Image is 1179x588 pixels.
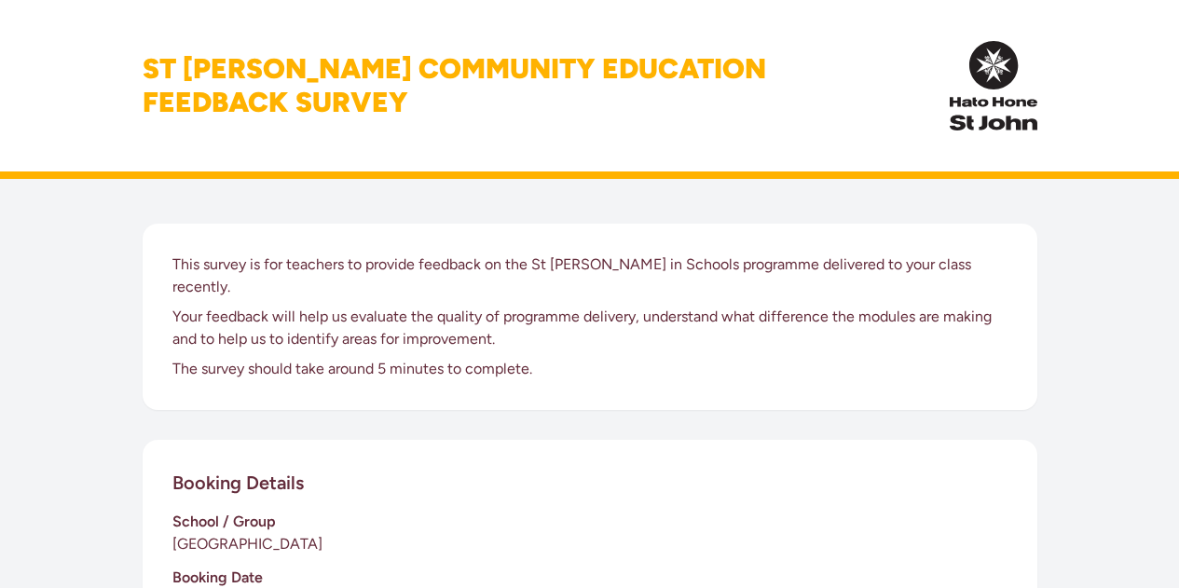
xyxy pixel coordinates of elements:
[172,470,304,496] h2: Booking Details
[172,533,1008,555] p: [GEOGRAPHIC_DATA]
[172,511,1008,533] h3: School / Group
[143,52,766,119] h1: St [PERSON_NAME] Community Education Feedback Survey
[950,41,1036,130] img: InPulse
[172,253,1008,298] p: This survey is for teachers to provide feedback on the St [PERSON_NAME] in Schools programme deli...
[172,306,1008,350] p: Your feedback will help us evaluate the quality of programme delivery, understand what difference...
[172,358,1008,380] p: The survey should take around 5 minutes to complete.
